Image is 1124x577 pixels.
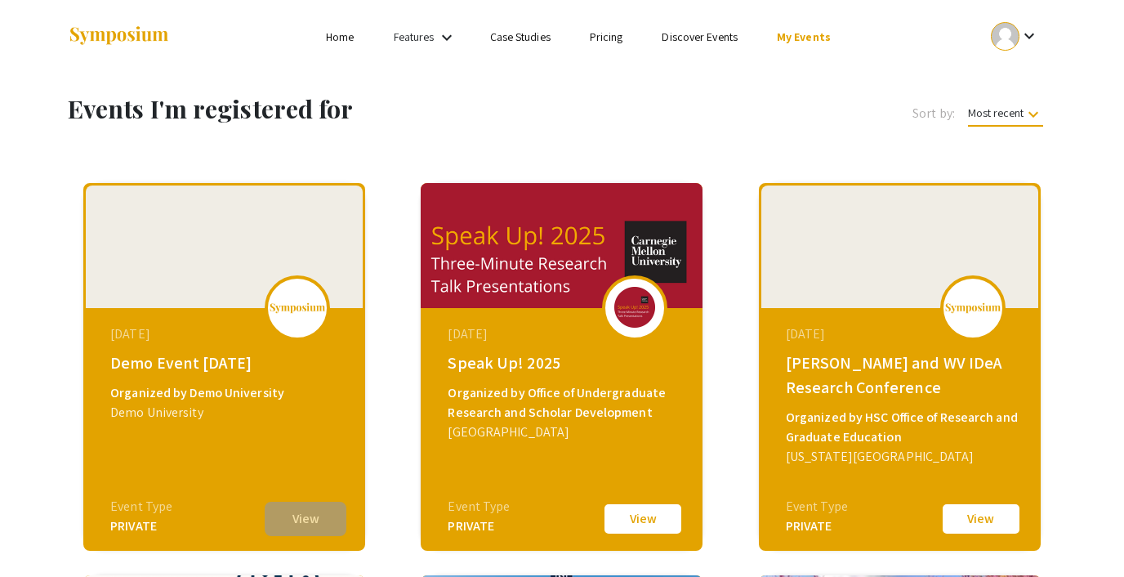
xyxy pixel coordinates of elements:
[269,302,326,314] img: logo_v2.png
[448,423,680,442] div: [GEOGRAPHIC_DATA]
[786,497,848,517] div: Event Type
[662,29,738,44] a: Discover Events
[1019,26,1039,46] mat-icon: Expand account dropdown
[974,18,1056,55] button: Expand account dropdown
[448,324,680,344] div: [DATE]
[68,94,634,123] h1: Events I'm registered for
[448,383,680,423] div: Organized by Office of Undergraduate Research and Scholar Development
[110,403,342,423] div: Demo University
[968,105,1043,127] span: Most recent
[448,497,510,517] div: Event Type
[68,25,170,47] img: Symposium by ForagerOne
[110,324,342,344] div: [DATE]
[786,517,848,536] div: PRIVATE
[12,503,69,565] iframe: Chat
[490,29,551,44] a: Case Studies
[786,324,1018,344] div: [DATE]
[590,29,623,44] a: Pricing
[326,29,354,44] a: Home
[394,29,435,44] a: Features
[777,29,831,44] a: My Events
[265,502,346,536] button: View
[610,287,659,328] img: speak-up-2025_eventLogo_8a7d19_.png
[602,502,684,536] button: View
[448,351,680,375] div: Speak Up! 2025
[110,517,172,536] div: PRIVATE
[940,502,1022,536] button: View
[955,98,1056,127] button: Most recent
[1024,105,1043,124] mat-icon: keyboard_arrow_down
[786,447,1018,467] div: [US_STATE][GEOGRAPHIC_DATA]
[944,302,1001,314] img: logo_v2.png
[912,104,955,123] span: Sort by:
[786,408,1018,447] div: Organized by HSC Office of Research and Graduate Education
[421,183,702,308] img: speak-up-2025_eventCoverPhoto_f5af8f__thumb.png
[437,28,457,47] mat-icon: Expand Features list
[110,383,342,403] div: Organized by Demo University
[786,351,1018,400] div: [PERSON_NAME] and WV IDeA Research Conference
[110,351,342,375] div: Demo Event [DATE]
[448,517,510,536] div: PRIVATE
[110,497,172,517] div: Event Type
